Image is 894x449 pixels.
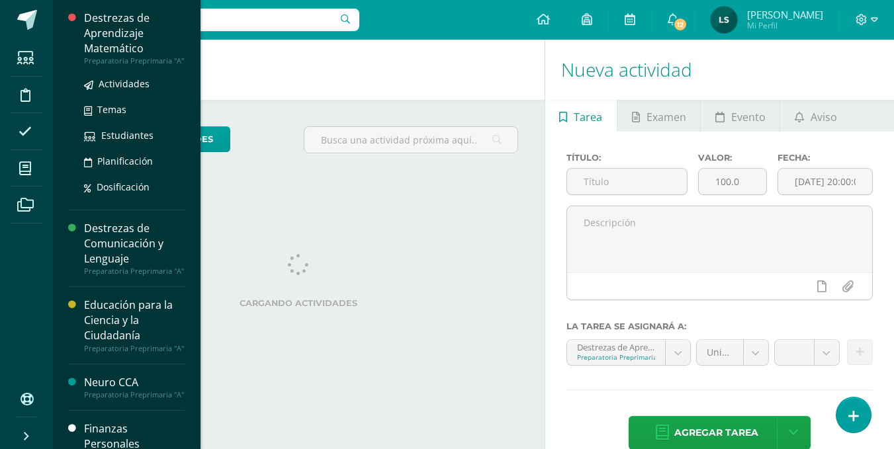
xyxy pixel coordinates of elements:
[567,340,690,365] a: Destrezas de Aprendizaje Matemático 'A'Preparatoria Preprimaria
[699,169,766,194] input: Puntos máximos
[747,8,823,21] span: [PERSON_NAME]
[99,77,150,90] span: Actividades
[566,321,873,331] label: La tarea se asignará a:
[711,7,737,33] img: 5e2d56a31ecc6ee28f943e8f4757fc10.png
[84,56,185,65] div: Preparatoria Preprimaria "A"
[674,417,758,449] span: Agregar tarea
[84,375,185,390] div: Neuro CCA
[84,390,185,399] div: Preparatoria Preprimaria "A"
[577,340,655,352] div: Destrezas de Aprendizaje Matemático 'A'
[811,101,837,133] span: Aviso
[780,100,851,132] a: Aviso
[84,298,185,352] a: Educación para la Ciencia y la CiudadaníaPreparatoria Preprimaria "A"
[747,20,823,31] span: Mi Perfil
[707,340,733,365] span: Unidad 4
[304,127,517,153] input: Busca una actividad próxima aquí...
[673,17,688,32] span: 12
[84,11,185,65] a: Destrezas de Aprendizaje MatemáticoPreparatoria Preprimaria "A"
[577,352,655,362] div: Preparatoria Preprimaria
[731,101,766,133] span: Evento
[84,266,185,276] div: Preparatoria Preprimaria "A"
[84,128,185,143] a: Estudiantes
[84,102,185,117] a: Temas
[97,181,150,193] span: Dosificación
[69,40,529,100] h1: Actividades
[647,101,686,133] span: Examen
[567,169,688,194] input: Título
[84,11,185,56] div: Destrezas de Aprendizaje Matemático
[84,375,185,399] a: Neuro CCAPreparatoria Preprimaria "A"
[566,153,688,163] label: Título:
[84,76,185,91] a: Actividades
[84,221,185,276] a: Destrezas de Comunicación y LenguajePreparatoria Preprimaria "A"
[84,221,185,266] div: Destrezas de Comunicación y Lenguaje
[84,179,185,194] a: Dosificación
[617,100,700,132] a: Examen
[778,169,872,194] input: Fecha de entrega
[561,40,878,100] h1: Nueva actividad
[62,9,359,31] input: Busca un usuario...
[545,100,617,132] a: Tarea
[697,340,768,365] a: Unidad 4
[574,101,602,133] span: Tarea
[97,155,153,167] span: Planificación
[84,153,185,169] a: Planificación
[101,129,154,142] span: Estudiantes
[701,100,780,132] a: Evento
[698,153,767,163] label: Valor:
[84,298,185,343] div: Educación para la Ciencia y la Ciudadanía
[79,298,518,308] label: Cargando actividades
[778,153,873,163] label: Fecha:
[84,344,185,353] div: Preparatoria Preprimaria "A"
[97,103,126,116] span: Temas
